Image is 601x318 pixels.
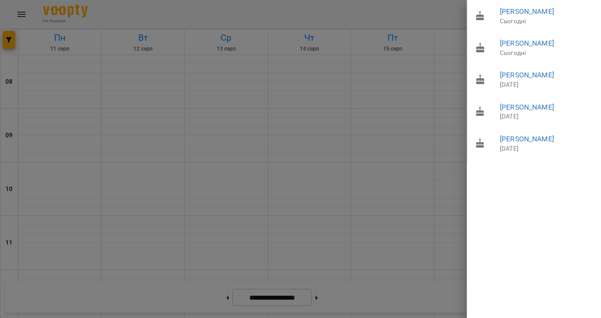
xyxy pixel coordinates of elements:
a: [PERSON_NAME] [500,7,554,16]
p: [DATE] [500,144,594,153]
p: [DATE] [500,81,594,89]
p: Сьогодні [500,17,594,26]
a: [PERSON_NAME] [500,71,554,79]
p: Сьогодні [500,49,594,58]
a: [PERSON_NAME] [500,39,554,47]
a: [PERSON_NAME] [500,135,554,143]
p: [DATE] [500,112,594,121]
a: [PERSON_NAME] [500,103,554,111]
